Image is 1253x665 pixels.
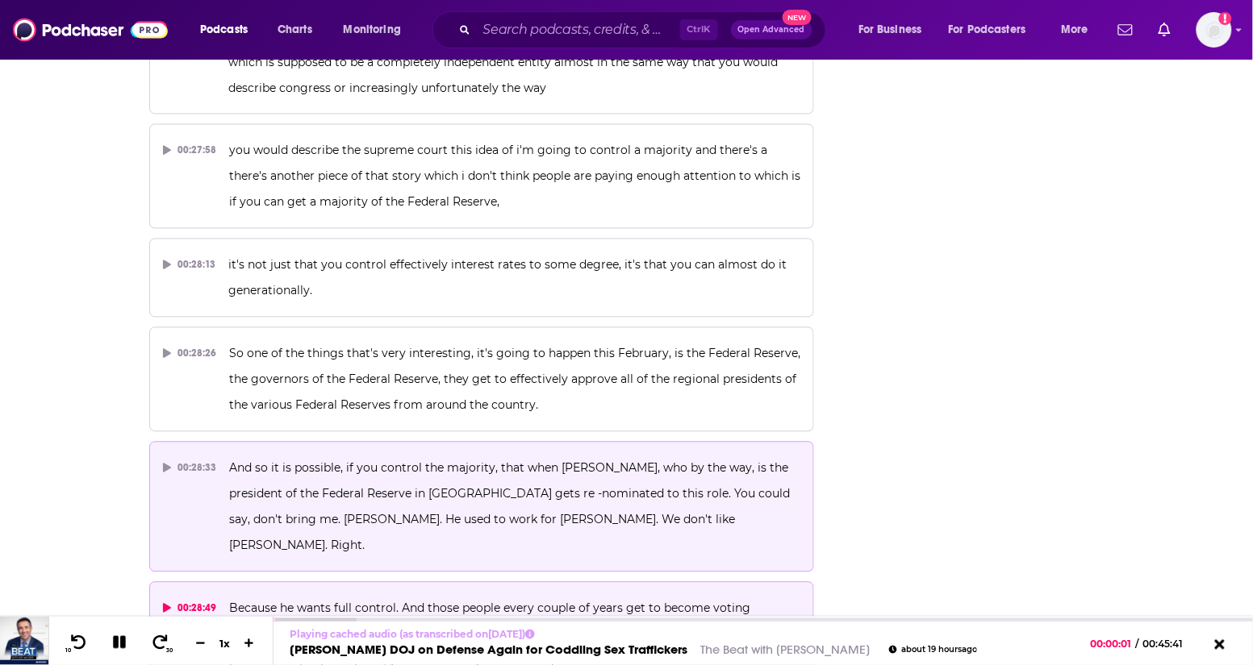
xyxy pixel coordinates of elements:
[278,19,312,41] span: Charts
[1061,19,1088,41] span: More
[228,29,787,95] span: I have never heard the president the united states or almost anybody described the federal reserv...
[228,258,790,298] span: it's not just that you control effectively interest rates to some degree, it's that you can almos...
[731,20,812,39] button: Open AdvancedNew
[448,11,842,48] div: Search podcasts, credits, & more...
[680,19,718,40] span: Ctrl K
[847,17,942,43] button: open menu
[889,646,977,655] div: about 19 hours ago
[167,647,173,654] span: 30
[1139,638,1200,650] span: 00:45:41
[344,19,401,41] span: Monitoring
[1197,12,1232,48] span: Logged in as angelahattar
[229,143,804,210] span: you would describe the supreme court this idea of i'm going to control a majority and there's a t...
[1197,12,1232,48] img: User Profile
[163,138,217,164] div: 00:27:58
[149,327,815,432] button: 00:28:26So one of the things that's very interesting, it's going to happen this February, is the ...
[1050,17,1109,43] button: open menu
[267,17,322,43] a: Charts
[229,347,804,413] span: So one of the things that's very interesting, it's going to happen this February, is the Federal ...
[949,19,1026,41] span: For Podcasters
[149,442,815,572] button: 00:28:33And so it is possible, if you control the majority, that when [PERSON_NAME], who by the w...
[65,647,71,654] span: 10
[211,637,239,650] div: 1 x
[200,19,248,41] span: Podcasts
[290,642,687,657] a: [PERSON_NAME] DOJ on Defense Again for Coddling Sex Traffickers
[783,10,812,25] span: New
[62,634,93,654] button: 10
[163,252,216,278] div: 00:28:13
[700,642,870,657] a: The Beat with [PERSON_NAME]
[149,124,815,229] button: 00:27:58you would describe the supreme court this idea of i'm going to control a majority and the...
[1136,638,1139,650] span: /
[149,10,815,114] button: 00:27:51I have never heard the president the united states or almost anybody described the federa...
[163,596,217,621] div: 00:28:49
[858,19,922,41] span: For Business
[1091,638,1136,650] span: 00:00:01
[229,461,793,553] span: And so it is possible, if you control the majority, that when [PERSON_NAME], who by the way, is t...
[1152,16,1177,44] a: Show notifications dropdown
[163,341,217,367] div: 00:28:26
[149,239,815,318] button: 00:28:13it's not just that you control effectively interest rates to some degree, it's that you c...
[146,634,177,654] button: 30
[163,455,217,481] div: 00:28:33
[1219,12,1232,25] svg: Add a profile image
[738,26,805,34] span: Open Advanced
[189,17,269,43] button: open menu
[290,628,977,640] p: Playing cached audio (as transcribed on [DATE] )
[938,17,1050,43] button: open menu
[332,17,422,43] button: open menu
[477,17,680,43] input: Search podcasts, credits, & more...
[1197,12,1232,48] button: Show profile menu
[13,15,168,45] img: Podchaser - Follow, Share and Rate Podcasts
[1112,16,1139,44] a: Show notifications dropdown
